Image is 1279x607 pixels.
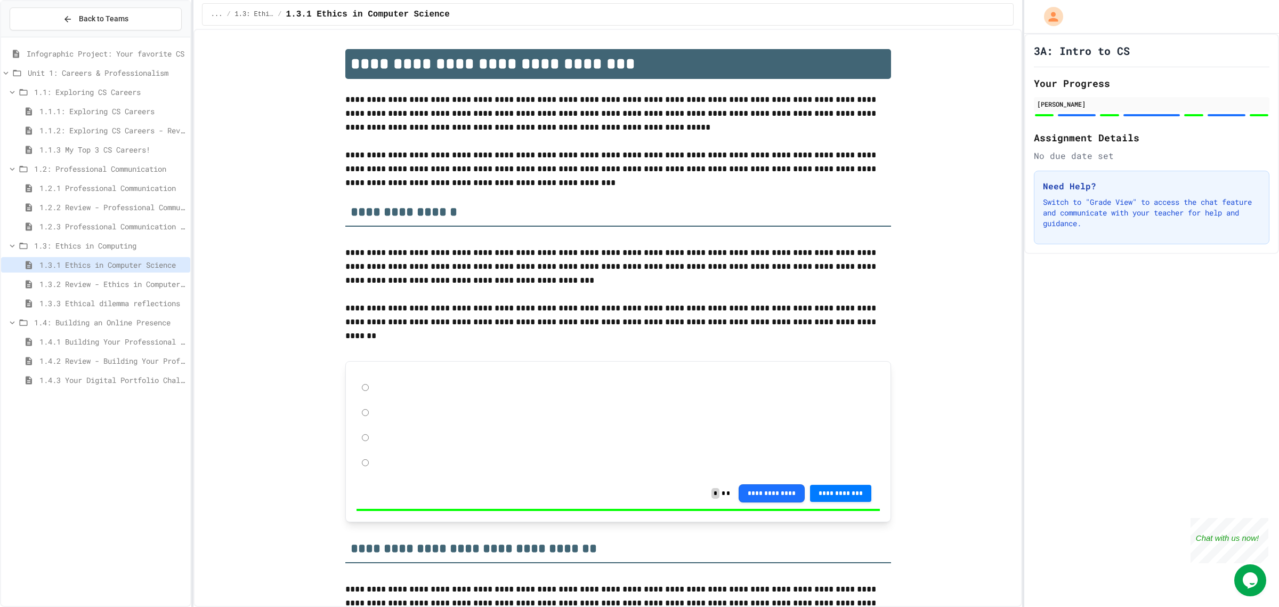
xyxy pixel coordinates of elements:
span: 1.3.2 Review - Ethics in Computer Science [39,278,186,290]
div: [PERSON_NAME] [1037,99,1266,109]
button: Back to Teams [10,7,182,30]
span: Unit 1: Careers & Professionalism [28,67,186,78]
h3: Need Help? [1043,180,1260,193]
div: No due date set [1034,149,1269,162]
span: 1.1.2: Exploring CS Careers - Review [39,125,186,136]
span: 1.3: Ethics in Computing [235,10,274,19]
span: ... [211,10,223,19]
span: 1.1.1: Exploring CS Careers [39,106,186,117]
span: 1.2.2 Review - Professional Communication [39,202,186,213]
span: 1.3.3 Ethical dilemma reflections [39,298,186,309]
span: 1.4: Building an Online Presence [34,317,186,328]
span: 1.2: Professional Communication [34,163,186,174]
h2: Your Progress [1034,76,1269,91]
h1: 3A: Intro to CS [1034,43,1130,58]
span: 1.3.1 Ethics in Computer Science [39,259,186,270]
iframe: chat widget [1234,564,1268,596]
span: 1.3.1 Ethics in Computer Science [286,8,450,21]
span: 1.2.1 Professional Communication [39,182,186,194]
span: 1.4.2 Review - Building Your Professional Online Presence [39,355,186,366]
span: 1.1: Exploring CS Careers [34,86,186,98]
div: My Account [1033,4,1066,29]
span: 1.2.3 Professional Communication Challenge [39,221,186,232]
span: 1.4.3 Your Digital Portfolio Challenge [39,374,186,386]
span: 1.1.3 My Top 3 CS Careers! [39,144,186,155]
iframe: chat widget [1191,518,1268,563]
p: Switch to "Grade View" to access the chat feature and communicate with your teacher for help and ... [1043,197,1260,229]
span: 1.4.1 Building Your Professional Online Presence [39,336,186,347]
span: / [278,10,281,19]
span: Back to Teams [79,13,128,25]
h2: Assignment Details [1034,130,1269,145]
span: / [226,10,230,19]
span: Infographic Project: Your favorite CS [27,48,186,59]
span: 1.3: Ethics in Computing [34,240,186,251]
